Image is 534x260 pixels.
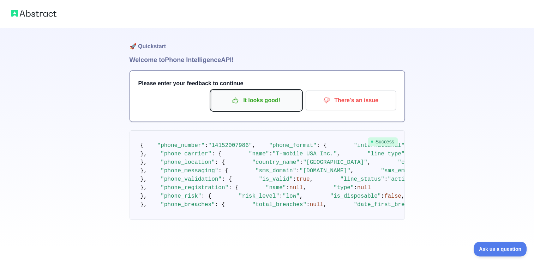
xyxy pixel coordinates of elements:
span: "sms_domain" [256,168,296,174]
button: It looks good! [211,91,301,110]
span: Success [368,137,398,146]
span: : { [222,176,232,182]
span: : [306,202,310,208]
span: , [300,193,303,199]
h1: Welcome to Phone Intelligence API! [130,55,405,65]
span: "phone_number" [157,142,205,149]
span: : [293,176,296,182]
span: "low" [283,193,300,199]
img: Abstract logo [11,8,56,18]
span: , [303,185,306,191]
span: : [354,185,357,191]
span: "14152007986" [208,142,252,149]
span: "phone_risk" [161,193,201,199]
span: "international" [354,142,404,149]
span: : [381,193,384,199]
span: , [323,202,327,208]
span: : [205,142,208,149]
span: "type" [334,185,354,191]
span: "[DOMAIN_NAME]" [300,168,350,174]
span: "active" [388,176,415,182]
span: "phone_format" [269,142,316,149]
h3: Please enter your feedback to continue [138,79,396,88]
span: "phone_location" [161,159,215,166]
span: "date_first_breached" [354,202,425,208]
span: "country_name" [252,159,299,166]
span: "phone_breaches" [161,202,215,208]
span: "total_breaches" [252,202,306,208]
span: "risk_level" [239,193,279,199]
button: There's an issue [306,91,396,110]
span: , [401,193,405,199]
span: : [296,168,300,174]
span: null [357,185,371,191]
span: "sms_email" [381,168,418,174]
span: "name" [249,151,269,157]
span: , [367,159,371,166]
span: , [350,168,354,174]
span: { [140,142,144,149]
span: , [310,176,313,182]
p: There's an issue [311,94,391,106]
span: "is_disposable" [330,193,381,199]
span: , [337,151,340,157]
span: : [300,159,303,166]
span: : { [211,151,222,157]
span: : [384,176,388,182]
span: "line_type" [367,151,405,157]
span: : { [228,185,239,191]
span: "phone_validation" [161,176,222,182]
span: : { [218,168,228,174]
span: "T-mobile USA Inc." [272,151,337,157]
span: "phone_carrier" [161,151,211,157]
p: It looks good! [216,94,296,106]
h1: 🚀 Quickstart [130,28,405,55]
span: : [269,151,272,157]
span: : { [317,142,327,149]
span: : { [201,193,211,199]
span: true [296,176,310,182]
span: : { [215,202,225,208]
span: , [252,142,256,149]
span: : [279,193,283,199]
span: null [289,185,303,191]
span: false [384,193,401,199]
span: : { [215,159,225,166]
span: : [286,185,289,191]
span: "line_status" [340,176,384,182]
iframe: Toggle Customer Support [474,242,527,256]
span: null [310,202,323,208]
span: "is_valid" [259,176,293,182]
span: "phone_registration" [161,185,228,191]
span: "phone_messaging" [161,168,218,174]
span: "[GEOGRAPHIC_DATA]" [303,159,367,166]
span: "name" [266,185,286,191]
span: "country_code" [398,159,445,166]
